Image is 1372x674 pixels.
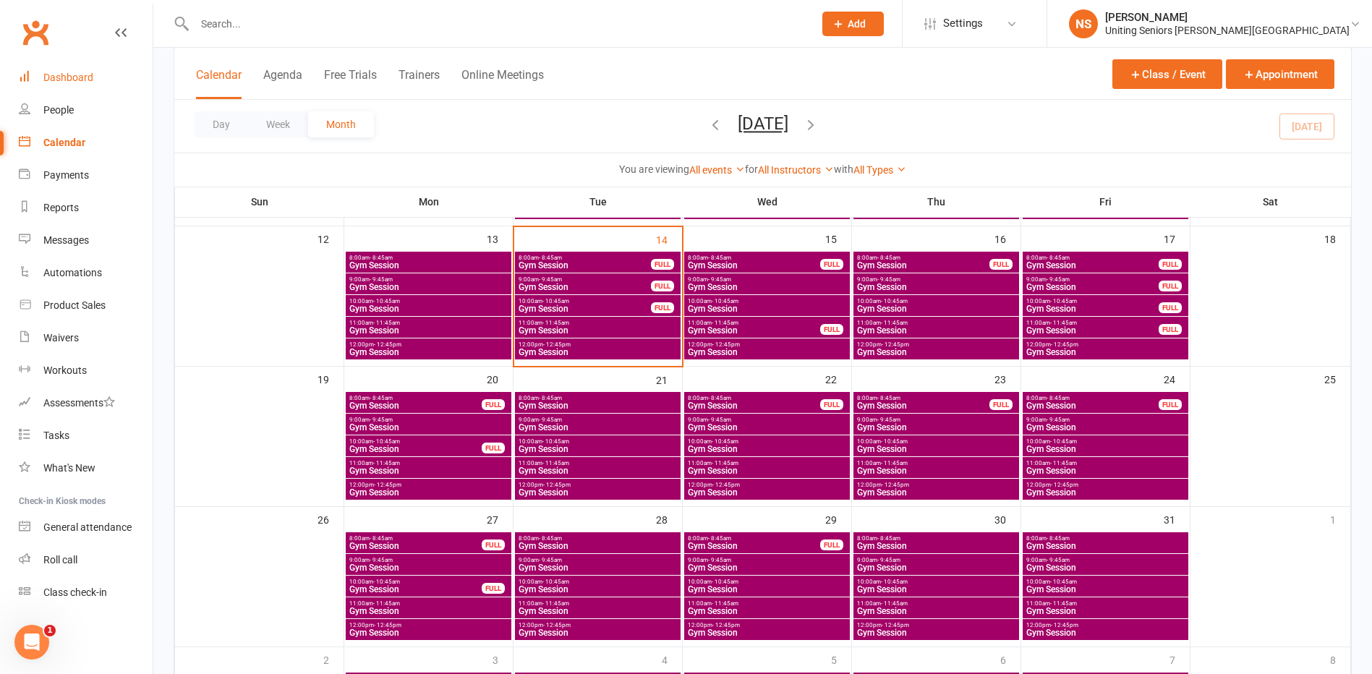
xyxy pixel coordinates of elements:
[518,283,652,291] span: Gym Session
[349,255,508,261] span: 8:00am
[349,348,508,357] span: Gym Session
[370,395,393,401] span: - 8:45am
[994,507,1021,531] div: 30
[1026,304,1159,313] span: Gym Session
[539,417,562,423] span: - 9:45am
[1026,542,1185,550] span: Gym Session
[825,507,851,531] div: 29
[373,320,400,326] span: - 11:45am
[651,259,674,270] div: FULL
[43,554,77,566] div: Roll call
[738,114,788,134] button: [DATE]
[687,304,847,313] span: Gym Session
[856,276,1016,283] span: 9:00am
[877,535,900,542] span: - 8:45am
[349,261,508,270] span: Gym Session
[712,438,738,445] span: - 10:45am
[539,535,562,542] span: - 8:45am
[518,395,678,401] span: 8:00am
[687,417,847,423] span: 9:00am
[349,283,508,291] span: Gym Session
[318,226,344,250] div: 12
[656,367,682,391] div: 21
[19,224,153,257] a: Messages
[1026,535,1185,542] span: 8:00am
[19,159,153,192] a: Payments
[19,94,153,127] a: People
[1026,283,1159,291] span: Gym Session
[518,276,652,283] span: 9:00am
[19,387,153,419] a: Assessments
[349,341,508,348] span: 12:00pm
[820,259,843,270] div: FULL
[482,443,505,453] div: FULL
[19,127,153,159] a: Calendar
[1159,302,1182,313] div: FULL
[539,395,562,401] span: - 8:45am
[856,423,1016,432] span: Gym Session
[687,563,847,572] span: Gym Session
[881,320,908,326] span: - 11:45am
[349,395,482,401] span: 8:00am
[1047,255,1070,261] span: - 8:45am
[514,187,683,217] th: Tue
[856,445,1016,453] span: Gym Session
[518,535,678,542] span: 8:00am
[687,341,847,348] span: 12:00pm
[349,466,508,475] span: Gym Session
[43,462,95,474] div: What's New
[17,14,54,51] a: Clubworx
[1026,326,1159,335] span: Gym Session
[19,322,153,354] a: Waivers
[539,276,562,283] span: - 9:45am
[349,488,508,497] span: Gym Session
[349,423,508,432] span: Gym Session
[19,544,153,576] a: Roll call
[856,261,990,270] span: Gym Session
[712,341,740,348] span: - 12:45pm
[1026,585,1185,594] span: Gym Session
[856,298,1016,304] span: 10:00am
[822,12,884,36] button: Add
[881,298,908,304] span: - 10:45am
[687,579,847,585] span: 10:00am
[687,535,821,542] span: 8:00am
[196,68,242,99] button: Calendar
[687,542,821,550] span: Gym Session
[370,417,393,423] span: - 9:45am
[19,511,153,544] a: General attendance kiosk mode
[1026,488,1185,497] span: Gym Session
[542,438,569,445] span: - 10:45am
[1026,395,1159,401] span: 8:00am
[852,187,1021,217] th: Thu
[687,460,847,466] span: 11:00am
[1159,281,1182,291] div: FULL
[399,68,440,99] button: Trainers
[856,326,1016,335] span: Gym Session
[687,261,821,270] span: Gym Session
[518,423,678,432] span: Gym Session
[349,445,482,453] span: Gym Session
[190,14,804,34] input: Search...
[349,276,508,283] span: 9:00am
[687,488,847,497] span: Gym Session
[19,452,153,485] a: What's New
[349,298,508,304] span: 10:00am
[518,438,678,445] span: 10:00am
[856,482,1016,488] span: 12:00pm
[1047,535,1070,542] span: - 8:45am
[820,539,843,550] div: FULL
[848,18,866,30] span: Add
[373,438,400,445] span: - 10:45am
[1026,557,1185,563] span: 9:00am
[856,395,990,401] span: 8:00am
[487,226,513,250] div: 13
[687,466,847,475] span: Gym Session
[518,542,678,550] span: Gym Session
[349,535,482,542] span: 8:00am
[834,163,853,175] strong: with
[856,320,1016,326] span: 11:00am
[989,399,1013,410] div: FULL
[877,417,900,423] span: - 9:45am
[1051,341,1078,348] span: - 12:45pm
